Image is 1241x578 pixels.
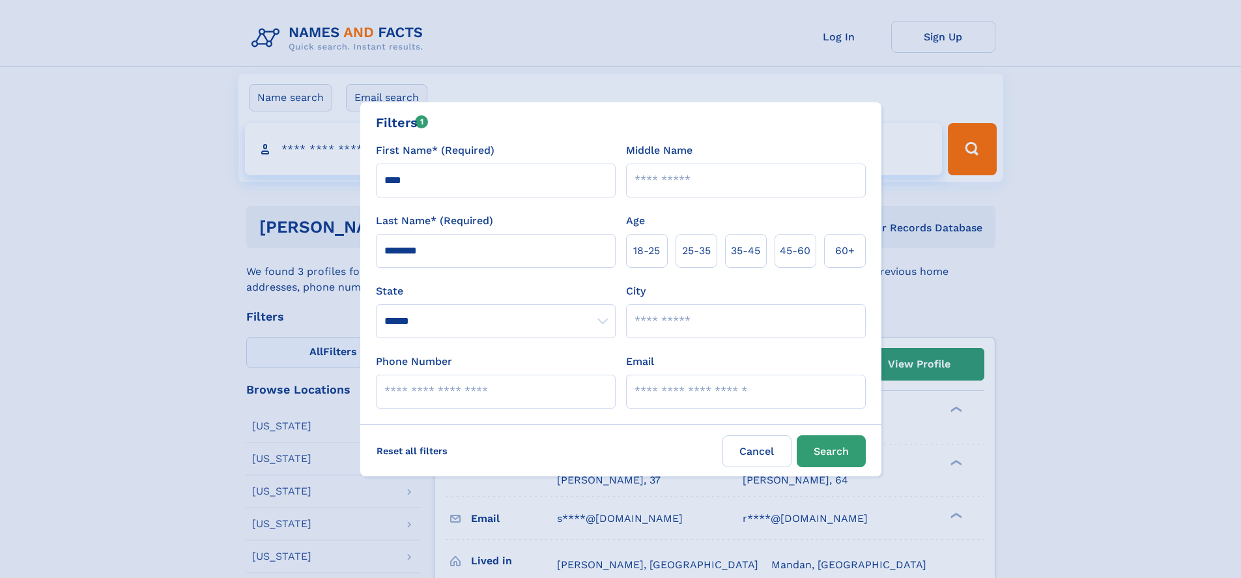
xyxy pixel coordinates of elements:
[626,213,645,229] label: Age
[376,354,452,369] label: Phone Number
[376,283,616,299] label: State
[626,283,646,299] label: City
[626,354,654,369] label: Email
[376,143,494,158] label: First Name* (Required)
[376,213,493,229] label: Last Name* (Required)
[633,243,660,259] span: 18‑25
[368,435,456,467] label: Reset all filters
[722,435,792,467] label: Cancel
[626,143,692,158] label: Middle Name
[376,113,429,132] div: Filters
[835,243,855,259] span: 60+
[731,243,760,259] span: 35‑45
[780,243,810,259] span: 45‑60
[682,243,711,259] span: 25‑35
[797,435,866,467] button: Search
